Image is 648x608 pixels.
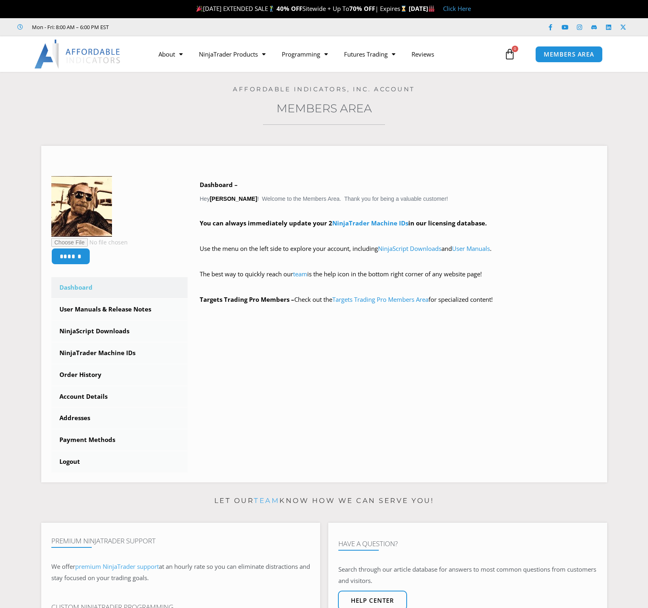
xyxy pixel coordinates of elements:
a: Click Here [443,4,471,13]
span: at an hourly rate so you can eliminate distractions and stay focused on your trading goals. [51,562,310,582]
a: About [150,45,191,63]
a: Programming [274,45,336,63]
a: Payment Methods [51,429,188,450]
span: Mon - Fri: 8:00 AM – 6:00 PM EST [30,22,109,32]
p: Use the menu on the left side to explore your account, including and . [200,243,597,266]
a: NinjaTrader Products [191,45,274,63]
span: We offer [51,562,75,570]
iframe: Customer reviews powered by Trustpilot [120,23,241,31]
span: Help center [351,597,394,604]
p: Check out the for specialized content! [200,294,597,305]
img: ⌛ [401,6,407,12]
a: premium NinjaTrader support [75,562,159,570]
img: 5a2d82b564d6f5e9e440238bf2a487bd4ab6b653618d121abe5241087c289fef [51,176,112,237]
img: 🏭 [428,6,435,12]
strong: 70% OFF [349,4,375,13]
a: User Manuals [452,244,490,252]
a: Account Details [51,386,188,407]
span: [DATE] EXTENDED SALE Sitewide + Up To | Expires [194,4,409,13]
img: 🏌️‍♂️ [268,6,274,12]
strong: 40% OFF [277,4,302,13]
strong: [PERSON_NAME] [210,196,257,202]
a: 0 [492,42,528,66]
strong: Targets Trading Pro Members – [200,295,294,303]
a: Dashboard [51,277,188,298]
a: Order History [51,364,188,385]
p: Let our know how we can serve you! [41,494,607,507]
b: Dashboard – [200,181,238,189]
strong: You can always immediately update your 2 in our licensing database. [200,219,487,227]
span: 0 [512,46,518,52]
nav: Account pages [51,277,188,472]
h4: Have A Question? [338,540,597,548]
a: MEMBERS AREA [535,46,603,63]
a: team [254,496,279,505]
a: NinjaScript Downloads [51,321,188,342]
img: LogoAI | Affordable Indicators – NinjaTrader [34,40,121,69]
a: Affordable Indicators, Inc. Account [233,85,415,93]
a: User Manuals & Release Notes [51,299,188,320]
strong: [DATE] [409,4,435,13]
a: NinjaTrader Machine IDs [51,343,188,364]
a: Reviews [403,45,442,63]
span: MEMBERS AREA [544,51,594,57]
a: team [293,270,307,278]
p: Search through our article database for answers to most common questions from customers and visit... [338,564,597,587]
a: Logout [51,451,188,472]
a: Addresses [51,408,188,429]
a: NinjaTrader Machine IDs [332,219,408,227]
a: Members Area [277,101,372,115]
a: Futures Trading [336,45,403,63]
img: 🎉 [196,6,203,12]
h4: Premium NinjaTrader Support [51,537,310,545]
div: Hey ! Welcome to the Members Area. Thank you for being a valuable customer! [200,179,597,305]
a: NinjaScript Downloads [378,244,441,252]
nav: Menu [150,45,502,63]
p: The best way to quickly reach our is the help icon in the bottom right corner of any website page! [200,269,597,291]
a: Targets Trading Pro Members Area [332,295,428,303]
